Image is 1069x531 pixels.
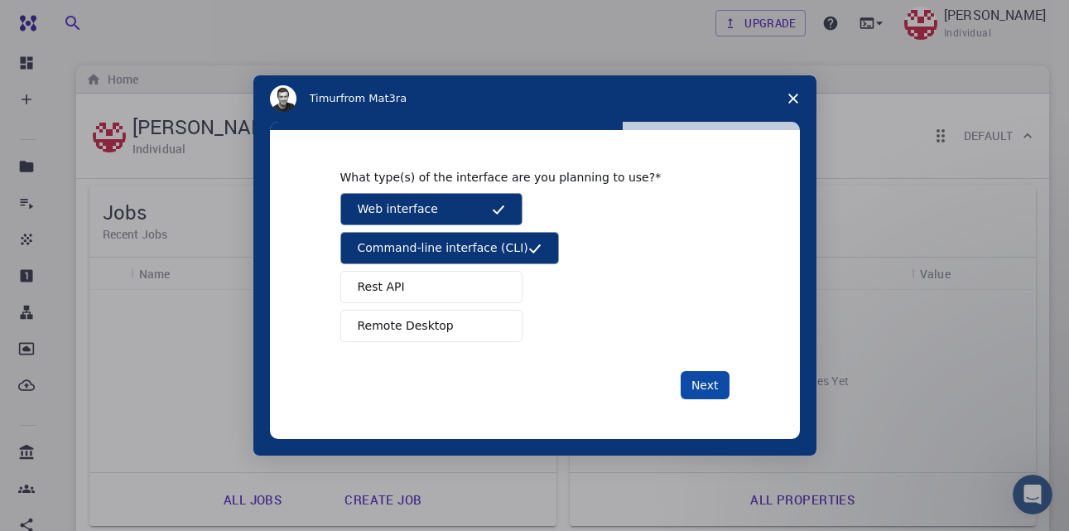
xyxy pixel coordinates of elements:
[681,371,730,399] button: Next
[358,200,438,218] span: Web interface
[358,239,528,257] span: Command-line interface (CLI)
[340,271,522,303] button: Rest API
[33,12,93,27] span: Support
[310,92,340,104] span: Timur
[340,193,522,225] button: Web interface
[358,278,405,296] span: Rest API
[340,170,705,185] div: What type(s) of the interface are you planning to use?
[340,92,407,104] span: from Mat3ra
[770,75,816,122] span: Close survey
[340,310,522,342] button: Remote Desktop
[358,317,454,335] span: Remote Desktop
[340,232,559,264] button: Command-line interface (CLI)
[270,85,296,112] img: Profile image for Timur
